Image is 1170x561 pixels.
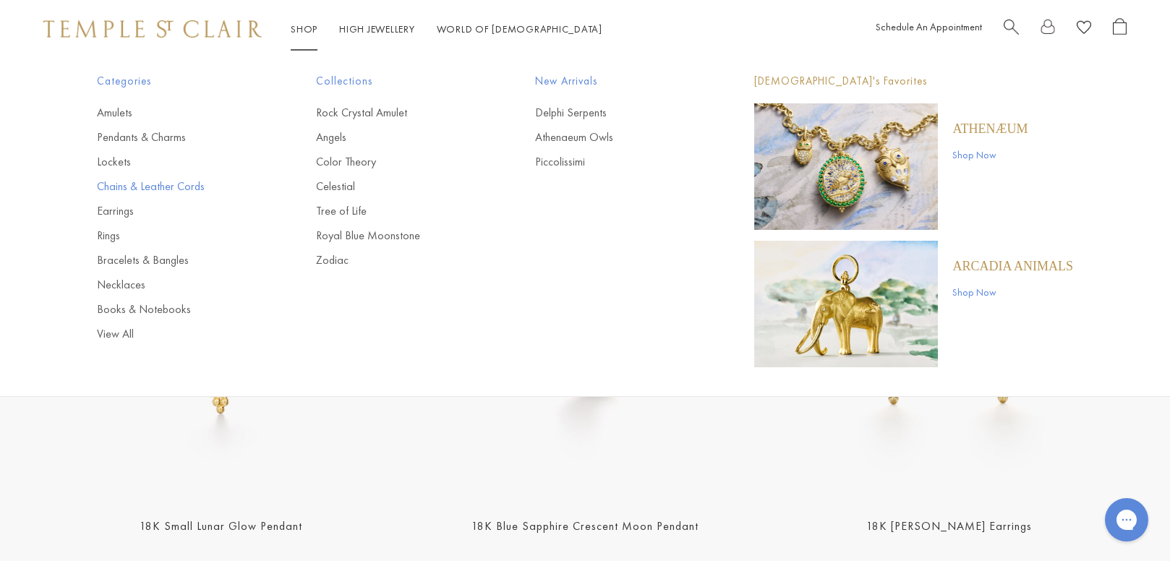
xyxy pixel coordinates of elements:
[535,105,696,121] a: Delphi Serpents
[952,121,1028,137] a: Athenæum
[1004,18,1019,40] a: Search
[316,129,477,145] a: Angels
[316,228,477,244] a: Royal Blue Moonstone
[876,20,982,33] a: Schedule An Appointment
[437,22,602,35] a: World of [DEMOGRAPHIC_DATA]World of [DEMOGRAPHIC_DATA]
[316,203,477,219] a: Tree of Life
[952,284,1073,300] a: Shop Now
[140,518,302,534] a: 18K Small Lunar Glow Pendant
[1077,18,1091,40] a: View Wishlist
[535,129,696,145] a: Athenaeum Owls
[97,277,258,293] a: Necklaces
[97,179,258,194] a: Chains & Leather Cords
[97,326,258,342] a: View All
[471,518,699,534] a: 18K Blue Sapphire Crescent Moon Pendant
[97,228,258,244] a: Rings
[316,252,477,268] a: Zodiac
[316,154,477,170] a: Color Theory
[1098,493,1156,547] iframe: Gorgias live chat messenger
[339,22,415,35] a: High JewelleryHigh Jewellery
[97,154,258,170] a: Lockets
[316,105,477,121] a: Rock Crystal Amulet
[316,179,477,194] a: Celestial
[1113,18,1127,40] a: Open Shopping Bag
[952,258,1073,274] a: ARCADIA ANIMALS
[97,252,258,268] a: Bracelets & Bangles
[535,72,696,90] span: New Arrivals
[97,203,258,219] a: Earrings
[866,518,1032,534] a: 18K [PERSON_NAME] Earrings
[291,22,317,35] a: ShopShop
[97,105,258,121] a: Amulets
[97,301,258,317] a: Books & Notebooks
[754,72,1073,90] p: [DEMOGRAPHIC_DATA]'s Favorites
[97,72,258,90] span: Categories
[97,129,258,145] a: Pendants & Charms
[316,72,477,90] span: Collections
[43,20,262,38] img: Temple St. Clair
[952,147,1028,163] a: Shop Now
[291,20,602,38] nav: Main navigation
[535,154,696,170] a: Piccolissimi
